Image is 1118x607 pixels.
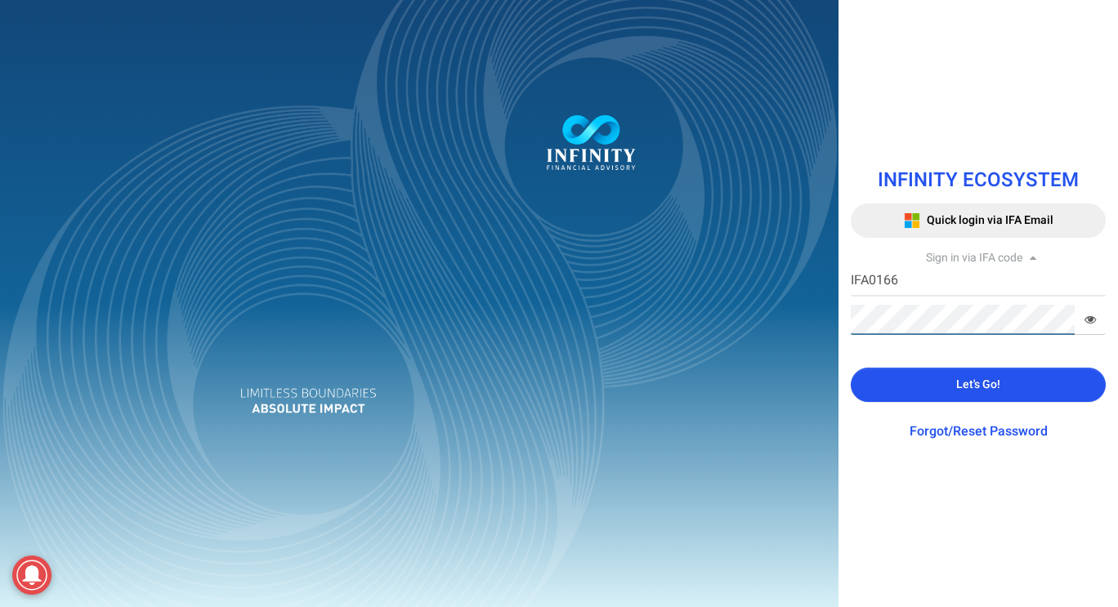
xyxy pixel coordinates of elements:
[851,368,1106,402] button: Let's Go!
[851,170,1106,191] h1: INFINITY ECOSYSTEM
[927,212,1053,229] span: Quick login via IFA Email
[851,250,1106,266] div: Sign in via IFA code
[910,422,1048,441] a: Forgot/Reset Password
[956,376,1000,393] span: Let's Go!
[851,203,1106,238] button: Quick login via IFA Email
[926,249,1022,266] span: Sign in via IFA code
[851,266,1106,297] input: IFA Code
